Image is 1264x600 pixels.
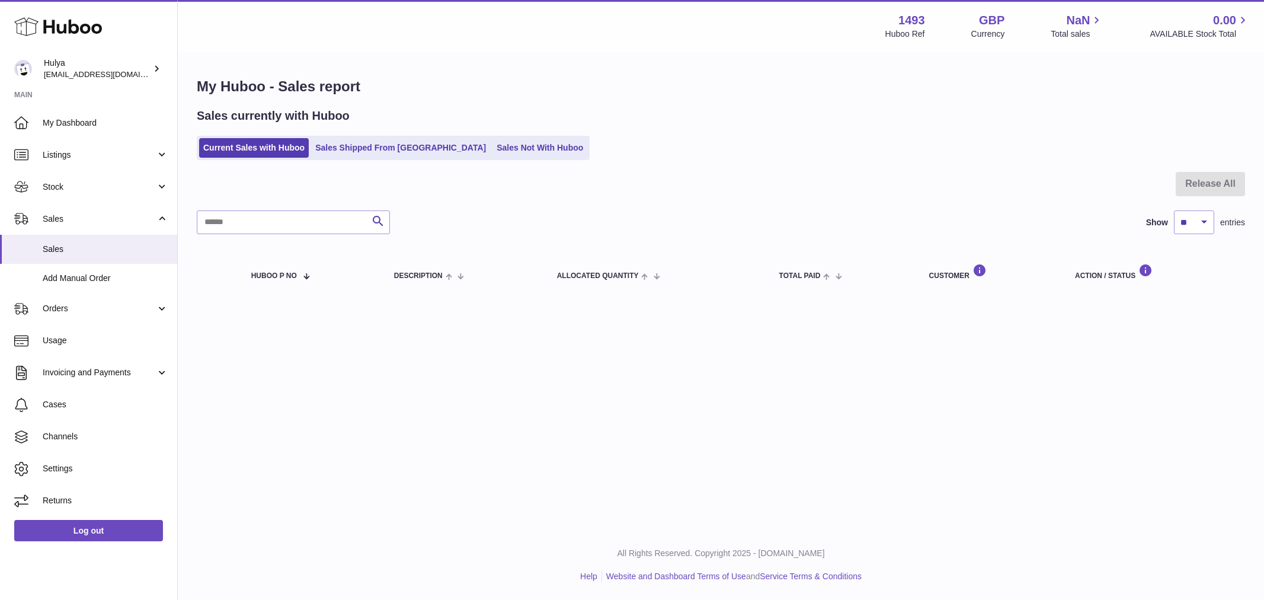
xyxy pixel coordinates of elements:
a: Log out [14,520,163,541]
a: Sales Not With Huboo [492,138,587,158]
span: AVAILABLE Stock Total [1150,28,1250,40]
div: Action / Status [1075,264,1233,280]
div: Huboo Ref [885,28,925,40]
a: Service Terms & Conditions [760,572,862,581]
span: Add Manual Order [43,273,168,284]
span: NaN [1066,12,1090,28]
div: Currency [971,28,1005,40]
span: Huboo P no [251,272,297,280]
label: Show [1146,217,1168,228]
span: Sales [43,213,156,225]
strong: 1493 [898,12,925,28]
div: Hulya [44,58,151,80]
span: Total paid [779,272,821,280]
strong: GBP [979,12,1004,28]
a: Website and Dashboard Terms of Use [606,572,746,581]
span: Description [394,272,443,280]
span: Total sales [1051,28,1103,40]
span: Invoicing and Payments [43,367,156,378]
h2: Sales currently with Huboo [197,108,350,124]
span: entries [1220,217,1245,228]
span: Returns [43,495,168,506]
li: and [602,571,862,582]
span: [EMAIL_ADDRESS][DOMAIN_NAME] [44,69,174,79]
a: 0.00 AVAILABLE Stock Total [1150,12,1250,40]
span: Sales [43,244,168,255]
span: Settings [43,463,168,474]
span: Listings [43,149,156,161]
span: Orders [43,303,156,314]
span: Channels [43,431,168,442]
span: Usage [43,335,168,346]
span: Stock [43,181,156,193]
span: Cases [43,399,168,410]
h1: My Huboo - Sales report [197,77,1245,96]
a: Sales Shipped From [GEOGRAPHIC_DATA] [311,138,490,158]
span: 0.00 [1213,12,1236,28]
span: My Dashboard [43,117,168,129]
p: All Rights Reserved. Copyright 2025 - [DOMAIN_NAME] [187,548,1255,559]
span: ALLOCATED Quantity [557,272,639,280]
a: Help [580,572,597,581]
a: Current Sales with Huboo [199,138,309,158]
div: Customer [929,264,1051,280]
img: internalAdmin-1493@internal.huboo.com [14,60,32,78]
a: NaN Total sales [1051,12,1103,40]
